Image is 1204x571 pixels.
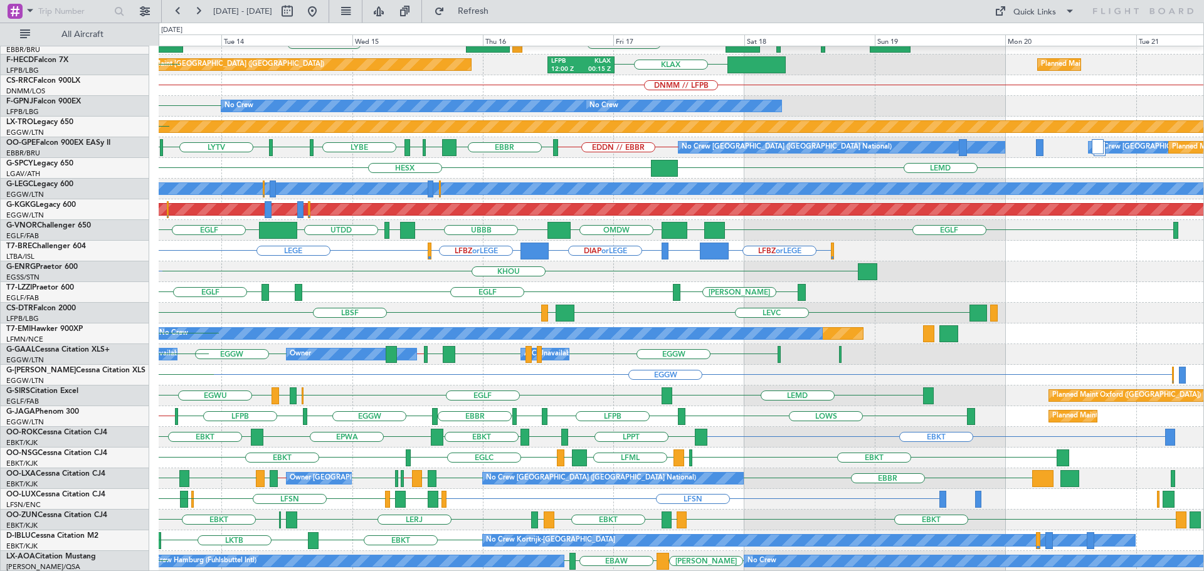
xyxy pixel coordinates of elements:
[6,367,145,374] a: G-[PERSON_NAME]Cessna Citation XLS
[6,553,35,560] span: LX-AOA
[6,305,33,312] span: CS-DTR
[6,190,44,199] a: EGGW/LTN
[6,397,39,406] a: EGLF/FAB
[6,139,110,147] a: OO-GPEFalcon 900EX EASy II
[1052,386,1201,405] div: Planned Maint Oxford ([GEOGRAPHIC_DATA])
[6,429,38,436] span: OO-ROK
[486,469,696,488] div: No Crew [GEOGRAPHIC_DATA] ([GEOGRAPHIC_DATA] National)
[6,66,39,75] a: LFPB/LBG
[33,30,132,39] span: All Aircraft
[6,511,38,519] span: OO-ZUN
[352,34,483,46] div: Wed 15
[747,552,776,570] div: No Crew
[6,252,34,261] a: LTBA/ISL
[6,470,105,478] a: OO-LXACessna Citation CJ4
[551,65,581,74] div: 12:00 Z
[524,345,576,364] div: A/C Unavailable
[6,284,74,291] a: T7-LZZIPraetor 600
[213,6,272,17] span: [DATE] - [DATE]
[6,45,40,55] a: EBBR/BRU
[6,263,78,271] a: G-ENRGPraetor 600
[6,128,44,137] a: EGGW/LTN
[6,139,36,147] span: OO-GPE
[6,98,33,105] span: F-GPNJ
[6,118,73,126] a: LX-TROLegacy 650
[6,118,33,126] span: LX-TRO
[6,231,39,241] a: EGLF/FAB
[6,417,44,427] a: EGGW/LTN
[6,56,34,64] span: F-HECD
[6,479,38,489] a: EBKT/KJK
[6,408,79,416] a: G-JAGAPhenom 300
[14,24,136,45] button: All Aircraft
[161,25,182,36] div: [DATE]
[6,429,107,436] a: OO-ROKCessna Citation CJ4
[988,1,1081,21] button: Quick Links
[6,532,98,540] a: D-IBLUCessna Citation M2
[6,98,81,105] a: F-GPNJFalcon 900EX
[6,355,44,365] a: EGGW/LTN
[486,531,615,550] div: No Crew Kortrijk-[GEOGRAPHIC_DATA]
[6,222,37,229] span: G-VNOR
[6,149,40,158] a: EBBR/BRU
[224,97,253,115] div: No Crew
[6,387,78,395] a: G-SIRSCitation Excel
[6,459,38,468] a: EBKT/KJK
[6,438,38,448] a: EBKT/KJK
[6,169,40,179] a: LGAV/ATH
[6,86,45,96] a: DNMM/LOS
[6,376,44,385] a: EGGW/LTN
[6,325,83,333] a: T7-EMIHawker 900XP
[447,7,500,16] span: Refresh
[6,408,35,416] span: G-JAGA
[6,470,36,478] span: OO-LXA
[6,532,31,540] span: D-IBLU
[6,346,35,354] span: G-GAAL
[127,55,324,74] div: Planned Maint [GEOGRAPHIC_DATA] ([GEOGRAPHIC_DATA])
[6,222,91,229] a: G-VNORChallenger 650
[6,181,73,188] a: G-LEGCLegacy 600
[38,2,110,21] input: Trip Number
[221,34,352,46] div: Tue 14
[6,263,36,271] span: G-ENRG
[6,542,38,551] a: EBKT/KJK
[6,521,38,530] a: EBKT/KJK
[6,367,76,374] span: G-[PERSON_NAME]
[6,293,39,303] a: EGLF/FAB
[6,77,33,85] span: CS-RRC
[6,335,43,344] a: LFMN/NCE
[6,500,41,510] a: LFSN/ENC
[159,324,188,343] div: No Crew
[428,1,504,21] button: Refresh
[589,97,618,115] div: No Crew
[6,107,39,117] a: LFPB/LBG
[6,449,38,457] span: OO-NSG
[290,469,459,488] div: Owner [GEOGRAPHIC_DATA]-[GEOGRAPHIC_DATA]
[6,211,44,220] a: EGGW/LTN
[613,34,744,46] div: Fri 17
[6,449,107,457] a: OO-NSGCessna Citation CJ4
[744,34,875,46] div: Sat 18
[6,201,76,209] a: G-KGKGLegacy 600
[143,552,256,570] div: No Crew Hamburg (Fuhlsbuttel Intl)
[6,491,105,498] a: OO-LUXCessna Citation CJ4
[6,77,80,85] a: CS-RRCFalcon 900LX
[682,138,892,157] div: No Crew [GEOGRAPHIC_DATA] ([GEOGRAPHIC_DATA] National)
[875,34,1005,46] div: Sun 19
[6,553,96,560] a: LX-AOACitation Mustang
[581,65,611,74] div: 00:15 Z
[1013,6,1056,19] div: Quick Links
[6,305,76,312] a: CS-DTRFalcon 2000
[6,346,110,354] a: G-GAALCessna Citation XLS+
[6,273,40,282] a: EGSS/STN
[581,57,611,66] div: KLAX
[6,160,73,167] a: G-SPCYLegacy 650
[6,243,86,250] a: T7-BREChallenger 604
[6,511,107,519] a: OO-ZUNCessna Citation CJ4
[6,56,68,64] a: F-HECDFalcon 7X
[290,345,311,364] div: Owner
[6,181,33,188] span: G-LEGC
[6,314,39,323] a: LFPB/LBG
[1005,34,1136,46] div: Mon 20
[483,34,613,46] div: Thu 16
